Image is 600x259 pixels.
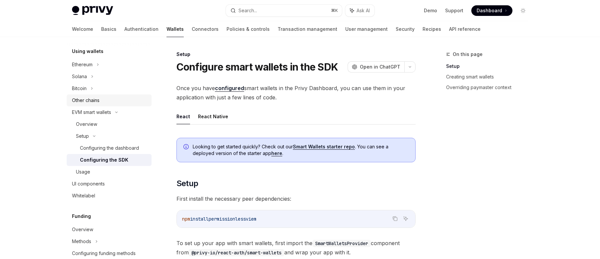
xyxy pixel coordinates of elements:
[360,64,400,70] span: Open in ChatGPT
[183,144,190,151] svg: Info
[67,154,152,166] a: Configuring the SDK
[401,214,410,223] button: Ask AI
[67,178,152,190] a: UI components
[453,50,483,58] span: On this page
[226,5,342,17] button: Search...⌘K
[176,61,338,73] h1: Configure smart wallets in the SDK
[76,120,97,128] div: Overview
[72,226,93,233] div: Overview
[124,21,159,37] a: Authentication
[209,216,246,222] span: permissionless
[67,166,152,178] a: Usage
[80,156,128,164] div: Configuring the SDK
[192,21,219,37] a: Connectors
[67,94,152,106] a: Other chains
[176,109,190,124] button: React
[72,108,111,116] div: EVM smart wallets
[190,216,209,222] span: install
[72,192,95,200] div: Whitelabel
[72,180,105,188] div: UI components
[176,83,416,102] span: Once you have smart wallets in the Privy Dashboard, you can use them in your application with jus...
[348,61,404,73] button: Open in ChatGPT
[215,85,244,92] a: configured
[449,21,481,37] a: API reference
[67,142,152,154] a: Configuring the dashboard
[357,7,370,14] span: Ask AI
[72,47,103,55] h5: Using wallets
[80,144,139,152] div: Configuring the dashboard
[176,194,416,203] span: First install the necessary peer dependencies:
[445,7,463,14] a: Support
[189,249,284,256] code: @privy-io/react-auth/smart-wallets
[518,5,528,16] button: Toggle dark mode
[331,8,338,13] span: ⌘ K
[72,84,87,92] div: Bitcoin
[396,21,415,37] a: Security
[312,240,371,247] code: SmartWalletsProvider
[477,7,502,14] span: Dashboard
[72,61,93,69] div: Ethereum
[72,96,100,104] div: Other chains
[193,143,409,157] span: Looking to get started quickly? Check out our . You can see a deployed version of the starter app .
[424,7,437,14] a: Demo
[67,224,152,235] a: Overview
[182,216,190,222] span: npm
[72,73,87,80] div: Solana
[72,21,93,37] a: Welcome
[238,7,257,15] div: Search...
[246,216,256,222] span: viem
[67,118,152,130] a: Overview
[72,249,136,257] div: Configuring funding methods
[198,109,228,124] button: React Native
[76,168,90,176] div: Usage
[76,132,89,140] div: Setup
[176,178,198,189] span: Setup
[72,212,91,220] h5: Funding
[471,5,512,16] a: Dashboard
[391,214,399,223] button: Copy the contents from the code block
[167,21,184,37] a: Wallets
[72,6,113,15] img: light logo
[176,51,416,58] div: Setup
[176,238,416,257] span: To set up your app with smart wallets, first import the component from and wrap your app with it.
[293,144,355,150] a: Smart Wallets starter repo
[446,82,534,93] a: Overriding paymaster context
[227,21,270,37] a: Policies & controls
[446,72,534,82] a: Creating smart wallets
[271,150,282,156] a: here
[345,21,388,37] a: User management
[101,21,116,37] a: Basics
[278,21,337,37] a: Transaction management
[67,190,152,202] a: Whitelabel
[345,5,374,17] button: Ask AI
[72,237,91,245] div: Methods
[423,21,441,37] a: Recipes
[446,61,534,72] a: Setup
